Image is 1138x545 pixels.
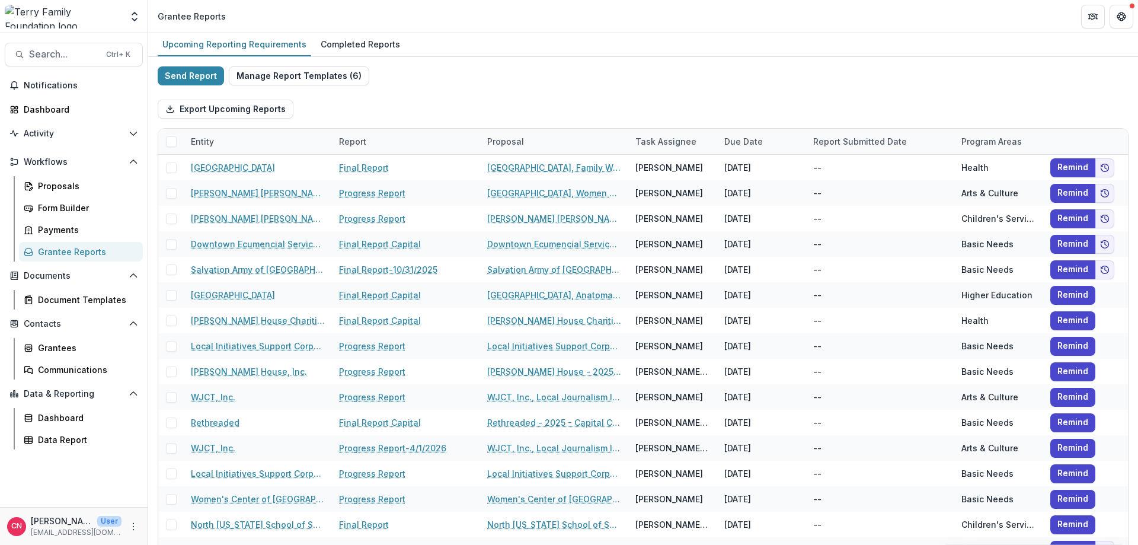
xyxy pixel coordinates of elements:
[158,36,311,53] div: Upcoming Reporting Requirements
[1050,311,1095,330] button: Remind
[1050,413,1095,432] button: Remind
[635,289,703,301] div: [PERSON_NAME]
[961,314,989,327] div: Health
[19,430,143,450] a: Data Report
[1095,235,1114,254] button: Add to friends
[954,129,1043,154] div: Program Areas
[717,384,806,410] div: [DATE]
[813,416,821,429] div: --
[961,263,1014,276] div: Basic Needs
[717,512,806,537] div: [DATE]
[5,5,122,28] img: Terry Family Foundation logo
[191,518,325,531] a: North [US_STATE] School of Special Education
[487,442,621,454] a: WJCT, Inc., Local Journalism Initiative Fund
[717,135,770,148] div: Due Date
[339,212,405,225] a: Progress Report
[19,408,143,428] a: Dashboard
[717,282,806,308] div: [DATE]
[487,518,621,531] a: North [US_STATE] School of Special Education - 2025 - Grant Application Form - Program or Project
[961,187,1018,199] div: Arts & Culture
[339,238,421,250] a: Final Report Capital
[339,187,405,199] a: Progress Report
[1110,5,1133,28] button: Get Help
[954,135,1029,148] div: Program Areas
[19,360,143,380] a: Communications
[19,198,143,218] a: Form Builder
[31,527,122,538] p: [EMAIL_ADDRESS][DOMAIN_NAME]
[487,493,621,505] a: Women's Center of [GEOGRAPHIC_DATA] - 2025 - Grant Application Form - Program or Project
[19,290,143,310] a: Document Templates
[158,10,226,23] div: Grantee Reports
[191,416,239,429] a: Rethreaded
[487,365,621,378] a: [PERSON_NAME] House - 2025 - General Operating Support
[1095,184,1114,203] button: Add to friends
[813,442,821,454] div: --
[104,48,133,61] div: Ctrl + K
[191,442,235,454] a: WJCT, Inc.
[19,338,143,358] a: Grantees
[806,129,954,154] div: Report Submitted Date
[813,212,821,225] div: --
[813,238,821,250] div: --
[339,314,421,327] a: Final Report Capital
[38,342,133,354] div: Grantees
[339,493,405,505] a: Progress Report
[1050,209,1095,228] button: Remind
[1050,490,1095,509] button: Remind
[717,435,806,461] div: [DATE]
[1095,260,1114,279] button: Add to friends
[339,340,405,352] a: Progress Report
[191,467,325,480] a: Local Initiatives Support Corporation
[717,359,806,384] div: [DATE]
[191,238,325,250] a: Downtown Ecumencial Services Council
[339,518,389,531] a: Final Report
[29,49,99,60] span: Search...
[191,493,325,505] a: Women's Center of [GEOGRAPHIC_DATA]
[961,289,1032,301] div: Higher Education
[5,100,143,119] a: Dashboard
[487,289,621,301] a: [GEOGRAPHIC_DATA], Anatomage Table Expansion Project, 150000, Adults
[480,135,531,148] div: Proposal
[1050,286,1095,305] button: Remind
[191,289,275,301] a: [GEOGRAPHIC_DATA]
[635,442,710,454] div: [PERSON_NAME] ([PERSON_NAME] Contact)
[5,76,143,95] button: Notifications
[813,187,821,199] div: --
[31,515,92,527] p: [PERSON_NAME]
[717,410,806,435] div: [DATE]
[1050,337,1095,356] button: Remind
[628,135,704,148] div: Task Assignee
[332,129,480,154] div: Report
[961,161,989,174] div: Health
[191,314,325,327] a: [PERSON_NAME] House Charities of [GEOGRAPHIC_DATA]
[97,516,122,527] p: User
[635,493,703,505] div: [PERSON_NAME]
[628,129,717,154] div: Task Assignee
[813,263,821,276] div: --
[961,340,1014,352] div: Basic Needs
[961,467,1014,480] div: Basic Needs
[813,289,821,301] div: --
[487,187,621,199] a: [GEOGRAPHIC_DATA], Women of Vision & Artful Moments, 80000, Multi-Year Award, Arts, Special Needs
[1050,260,1095,279] button: Remind
[1050,184,1095,203] button: Remind
[191,391,235,403] a: WJCT, Inc.
[487,238,621,250] a: Downtown Ecumencial Services Council, Naming the Main Lobby in the new building, 100000, Basic Ne...
[153,8,231,25] nav: breadcrumb
[487,416,621,429] a: Rethreaded - 2025 - Capital Campaign/Endowment Application
[635,467,703,480] div: [PERSON_NAME]
[38,364,133,376] div: Communications
[191,161,275,174] a: [GEOGRAPHIC_DATA]
[487,467,621,480] a: Local Initiatives Support Corporation - 2025 - General Operating Support
[158,66,224,85] button: Send Report
[191,340,325,352] a: Local Initiatives Support Corporation
[487,263,621,276] a: Salvation Army of [GEOGRAPHIC_DATA][US_STATE], [DATE]-[DATE] General Program Support, 25000, Adults
[339,416,421,429] a: Final Report Capital
[339,263,437,276] a: Final Report-10/31/2025
[635,212,703,225] div: [PERSON_NAME]
[191,187,325,199] a: [PERSON_NAME] [PERSON_NAME] Foundaton
[1095,209,1114,228] button: Add to friends
[339,442,446,454] a: Progress Report-4/1/2026
[1050,158,1095,177] button: Remind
